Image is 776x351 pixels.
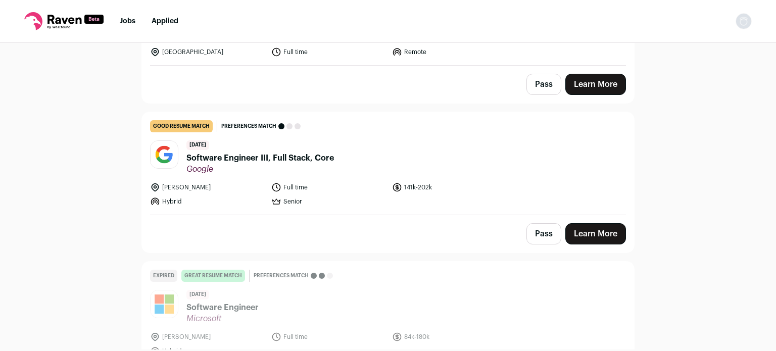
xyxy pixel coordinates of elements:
li: [PERSON_NAME] [150,182,265,192]
span: Software Engineer III, Full Stack, Core [186,152,334,164]
a: Learn More [565,74,626,95]
li: [GEOGRAPHIC_DATA] [150,47,265,57]
div: great resume match [181,270,245,282]
div: good resume match [150,120,213,132]
li: Full time [271,332,386,342]
span: [DATE] [186,140,209,150]
button: Pass [526,223,561,244]
li: Senior [271,196,386,207]
a: Jobs [120,18,135,25]
li: 84k-180k [392,332,507,342]
span: Preferences match [221,121,276,131]
li: [PERSON_NAME] [150,332,265,342]
button: Pass [526,74,561,95]
span: Software Engineer [186,302,259,314]
a: Learn More [565,223,626,244]
li: Remote [392,47,507,57]
li: 141k-202k [392,182,507,192]
li: Full time [271,47,386,57]
a: Applied [152,18,178,25]
img: 8d2c6156afa7017e60e680d3937f8205e5697781b6c771928cb24e9df88505de.jpg [151,141,178,168]
div: Expired [150,270,177,282]
a: good resume match Preferences match [DATE] Software Engineer III, Full Stack, Core Google [PERSON... [142,112,634,215]
span: Google [186,164,334,174]
img: nopic.png [736,13,752,29]
button: Open dropdown [736,13,752,29]
li: Full time [271,182,386,192]
span: Microsoft [186,314,259,324]
span: Preferences match [254,271,309,281]
span: [DATE] [186,290,209,299]
img: c786a7b10b07920eb52778d94b98952337776963b9c08eb22d98bc7b89d269e4.jpg [151,290,178,318]
li: Hybrid [150,196,265,207]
